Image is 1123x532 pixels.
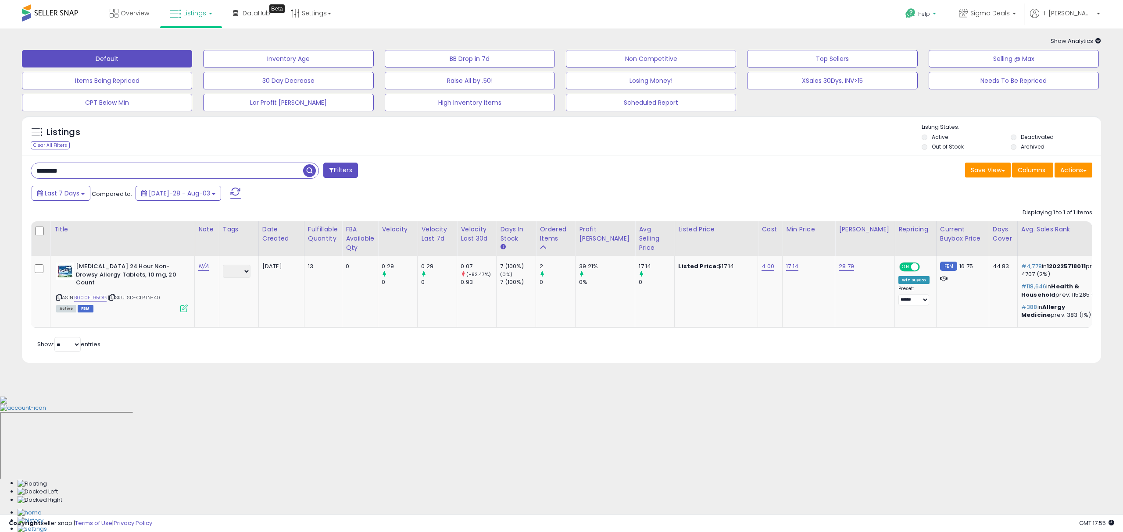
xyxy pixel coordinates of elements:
[382,262,417,270] div: 0.29
[970,9,1010,18] span: Sigma Deals
[762,225,779,234] div: Cost
[262,262,297,270] div: [DATE]
[839,225,891,234] div: [PERSON_NAME]
[31,141,70,149] div: Clear All Filters
[461,262,496,270] div: 0.07
[929,50,1099,67] button: Selling @ Max
[269,4,285,13] div: Tooltip anchor
[566,50,736,67] button: Non Competitive
[993,262,1011,270] div: 44.83
[762,262,774,271] a: 4.00
[18,488,58,496] img: Docked Left
[1021,143,1044,150] label: Archived
[905,8,916,19] i: Get Help
[56,262,188,311] div: ASIN:
[1021,283,1107,298] p: in prev: 115285 (3%)
[308,262,335,270] div: 13
[932,143,964,150] label: Out of Stock
[421,278,457,286] div: 0
[900,263,911,271] span: ON
[579,262,635,270] div: 39.21%
[678,262,718,270] b: Listed Price:
[18,509,42,517] img: Home
[56,305,76,312] span: All listings currently available for purchase on Amazon
[136,186,221,201] button: [DATE]-28 - Aug-03
[1030,9,1100,28] a: Hi [PERSON_NAME]
[678,225,754,234] div: Listed Price
[639,262,674,270] div: 17.14
[219,221,258,256] th: CSV column name: cust_attr_1_Tags
[959,262,973,270] span: 16.75
[1021,282,1080,298] span: Health & Household
[1021,262,1107,278] p: in prev: 4707 (2%)
[323,163,358,178] button: Filters
[262,225,300,243] div: Date Created
[18,496,62,504] img: Docked Right
[898,286,930,305] div: Preset:
[1021,225,1110,234] div: Avg. Sales Rank
[1047,262,1086,270] span: 120225718011
[540,262,575,270] div: 2
[1023,209,1092,217] div: Displaying 1 to 1 of 1 items
[639,278,674,286] div: 0
[308,225,338,243] div: Fulfillable Quantity
[919,263,933,271] span: OFF
[18,517,43,525] img: History
[1018,166,1045,174] span: Columns
[37,340,100,348] span: Show: entries
[223,225,255,234] div: Tags
[243,9,270,18] span: DataHub
[786,225,831,234] div: Min Price
[385,94,555,111] button: High Inventory Items
[22,94,192,111] button: CPT Below Min
[32,186,90,201] button: Last 7 Days
[500,243,505,251] small: Days In Stock.
[1021,133,1054,141] label: Deactivated
[1021,303,1107,319] p: in prev: 383 (1%)
[1021,282,1046,291] span: #118,646
[839,262,854,271] a: 28.79
[1012,163,1053,177] button: Columns
[421,225,453,243] div: Velocity Last 7d
[540,225,572,243] div: Ordered Items
[579,278,635,286] div: 0%
[1051,37,1101,45] span: Show Analytics
[500,278,536,286] div: 7 (100%)
[466,271,490,278] small: (-92.47%)
[382,225,414,234] div: Velocity
[898,225,933,234] div: Repricing
[1021,303,1037,311] span: #388
[932,133,948,141] label: Active
[1055,163,1092,177] button: Actions
[45,189,79,198] span: Last 7 Days
[203,50,373,67] button: Inventory Age
[203,94,373,111] button: Lor Profit [PERSON_NAME]
[92,190,132,198] span: Compared to:
[747,72,917,89] button: XSales 30Dys, INV>15
[500,262,536,270] div: 7 (100%)
[500,225,532,243] div: Days In Stock
[1041,9,1094,18] span: Hi [PERSON_NAME]
[18,480,47,488] img: Floating
[993,225,1014,243] div: Days Cover
[183,9,206,18] span: Listings
[579,225,631,243] div: Profit [PERSON_NAME]
[898,276,930,284] div: Win BuyBox
[421,262,457,270] div: 0.29
[1021,262,1042,270] span: #4,778
[566,72,736,89] button: Losing Money!
[639,225,671,252] div: Avg Selling Price
[385,72,555,89] button: Raise All by .50!
[965,163,1011,177] button: Save View
[678,262,751,270] div: $17.14
[22,72,192,89] button: Items Being Repriced
[46,126,80,138] h5: Listings
[382,278,417,286] div: 0
[56,262,74,280] img: 51fFO4bKuoL._SL40_.jpg
[149,189,210,198] span: [DATE]-28 - Aug-03
[78,305,93,312] span: FBM
[198,225,215,234] div: Note
[566,94,736,111] button: Scheduled Report
[1021,303,1065,319] span: Allergy Medicine
[346,262,371,270] div: 0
